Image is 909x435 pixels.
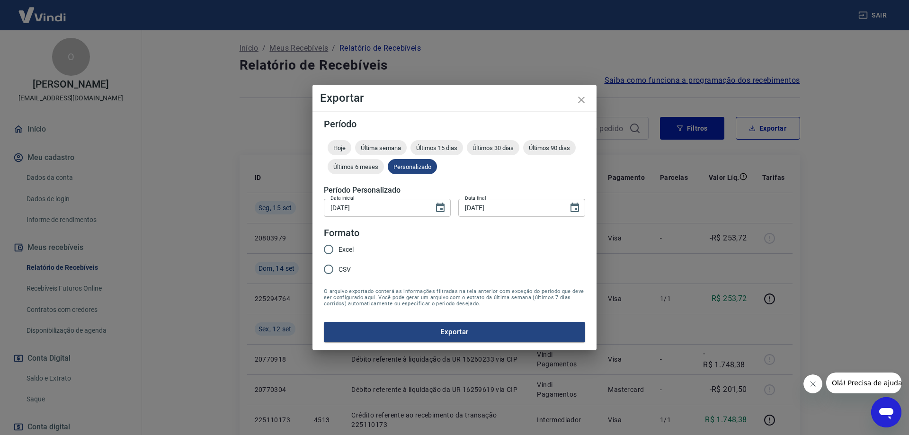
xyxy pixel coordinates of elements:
[355,140,407,155] div: Última semana
[570,89,593,111] button: close
[324,186,585,195] h5: Período Personalizado
[6,7,80,14] span: Olá! Precisa de ajuda?
[324,226,359,240] legend: Formato
[465,195,486,202] label: Data final
[467,140,519,155] div: Últimos 30 dias
[565,198,584,217] button: Choose date, selected date is 15 de set de 2025
[458,199,561,216] input: DD/MM/YYYY
[355,144,407,151] span: Última semana
[324,322,585,342] button: Exportar
[431,198,450,217] button: Choose date, selected date is 28 de ago de 2025
[410,140,463,155] div: Últimos 15 dias
[328,159,384,174] div: Últimos 6 meses
[467,144,519,151] span: Últimos 30 dias
[324,288,585,307] span: O arquivo exportado conterá as informações filtradas na tela anterior com exceção do período que ...
[388,159,437,174] div: Personalizado
[410,144,463,151] span: Últimos 15 dias
[328,163,384,170] span: Últimos 6 meses
[803,374,822,393] iframe: Fechar mensagem
[339,245,354,255] span: Excel
[324,199,427,216] input: DD/MM/YYYY
[324,119,585,129] h5: Período
[328,144,351,151] span: Hoje
[871,397,901,427] iframe: Botão para abrir a janela de mensagens
[826,373,901,393] iframe: Mensagem da empresa
[388,163,437,170] span: Personalizado
[328,140,351,155] div: Hoje
[523,144,576,151] span: Últimos 90 dias
[523,140,576,155] div: Últimos 90 dias
[330,195,355,202] label: Data inicial
[339,265,351,275] span: CSV
[320,92,589,104] h4: Exportar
